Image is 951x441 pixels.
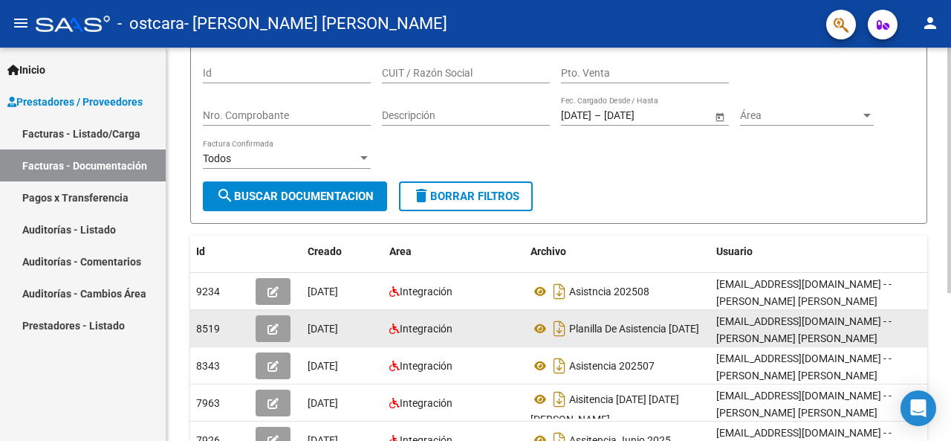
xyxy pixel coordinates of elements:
span: Creado [308,245,342,257]
span: Asistncia 202508 [569,286,649,297]
i: Descargar documento [550,387,569,411]
span: Buscar Documentacion [216,190,374,203]
datatable-header-cell: Id [190,236,250,268]
mat-icon: search [216,187,234,205]
span: [EMAIL_ADDRESS][DOMAIN_NAME] - - [PERSON_NAME] [PERSON_NAME] [716,390,892,419]
mat-icon: delete [412,187,430,205]
span: - [PERSON_NAME] [PERSON_NAME] [184,7,447,40]
mat-icon: menu [12,14,30,32]
mat-icon: person [921,14,939,32]
span: Inicio [7,62,45,78]
span: Aisitencia [DATE] [DATE][PERSON_NAME] [530,393,679,425]
span: Archivo [530,245,566,257]
span: [EMAIL_ADDRESS][DOMAIN_NAME] - - [PERSON_NAME] [PERSON_NAME] [716,278,892,307]
span: Prestadores / Proveedores [7,94,143,110]
div: Open Intercom Messenger [900,390,936,426]
span: - ostcara [117,7,184,40]
span: 8519 [196,323,220,335]
datatable-header-cell: Archivo [525,236,710,268]
span: 8343 [196,360,220,372]
span: 7963 [196,397,220,409]
span: [DATE] [308,360,338,372]
span: Area [389,245,412,257]
span: Integración [400,323,452,335]
span: Área [740,109,860,122]
datatable-header-cell: Usuario [710,236,933,268]
span: Asistencia 202507 [569,360,655,372]
input: Fecha inicio [561,109,591,122]
span: Integración [400,397,452,409]
button: Open calendar [712,109,727,124]
span: Integración [400,360,452,372]
span: [DATE] [308,323,338,335]
span: 9234 [196,286,220,297]
span: [DATE] [308,397,338,409]
datatable-header-cell: Area [383,236,525,268]
span: Todos [203,152,231,164]
i: Descargar documento [550,280,569,303]
span: Planilla De Asistencia [DATE] [569,323,699,335]
span: Usuario [716,245,753,257]
span: Integración [400,286,452,297]
span: Borrar Filtros [412,190,519,203]
span: [EMAIL_ADDRESS][DOMAIN_NAME] - - [PERSON_NAME] [PERSON_NAME] [716,315,892,344]
i: Descargar documento [550,354,569,378]
input: Fecha fin [604,109,677,122]
datatable-header-cell: Creado [302,236,383,268]
span: [EMAIL_ADDRESS][DOMAIN_NAME] - - [PERSON_NAME] [PERSON_NAME] [716,353,892,382]
span: Id [196,245,205,257]
button: Borrar Filtros [399,181,533,211]
i: Descargar documento [550,317,569,341]
span: [DATE] [308,286,338,297]
button: Buscar Documentacion [203,181,387,211]
span: – [594,109,601,122]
